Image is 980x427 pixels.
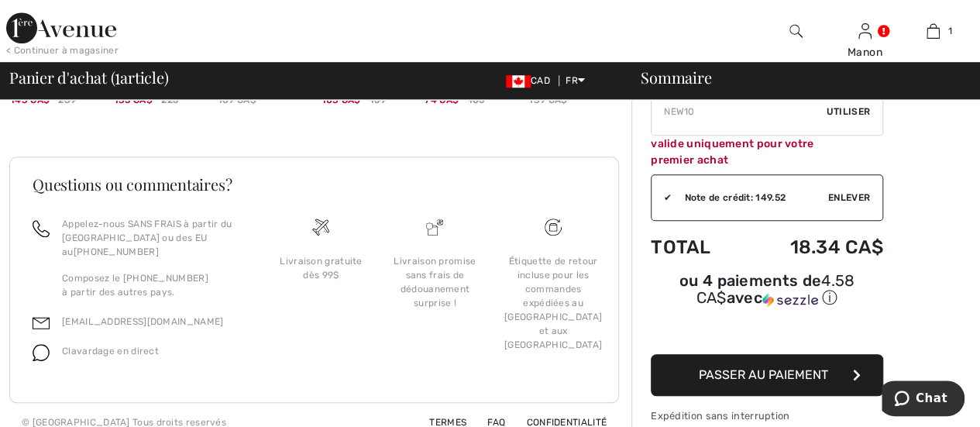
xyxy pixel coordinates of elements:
[62,217,246,259] p: Appelez-nous SANS FRAIS à partir du [GEOGRAPHIC_DATA] ou des EU au
[651,354,883,396] button: Passer au paiement
[651,136,883,168] div: valide uniquement pour votre premier achat
[321,95,360,105] span: 103 CA$
[6,12,116,43] img: 1ère Avenue
[33,344,50,361] img: chat
[652,88,827,135] input: Code promo
[58,93,76,107] span: 239
[312,219,329,236] img: Livraison gratuite dès 99$
[390,254,480,310] div: Livraison promise sans frais de dédouanement surprise !
[504,254,602,352] div: Étiquette de retour incluse pour les commandes expédiées au [GEOGRAPHIC_DATA] et aux [GEOGRAPHIC_...
[62,316,223,327] a: [EMAIL_ADDRESS][DOMAIN_NAME]
[566,75,585,86] span: FR
[789,22,803,40] img: recherche
[899,22,967,40] a: 1
[831,44,899,60] div: Manon
[33,315,50,332] img: email
[699,367,828,382] span: Passer au paiement
[161,93,178,107] span: 225
[425,95,459,105] span: 74 CA$
[828,191,870,205] span: Enlever
[426,219,443,236] img: Livraison promise sans frais de dédouanement surprise&nbsp;!
[827,105,870,119] span: Utiliser
[33,177,596,192] h3: Questions ou commentaires?
[528,95,567,105] span: 139 CA$
[652,191,672,205] div: ✔
[467,93,484,107] span: 105
[506,75,531,88] img: Canadian Dollar
[947,24,951,38] span: 1
[115,66,120,86] span: 1
[696,271,855,307] span: 4.58 CA$
[218,95,256,105] span: 169 CA$
[545,219,562,236] img: Livraison gratuite dès 99$
[858,22,872,40] img: Mes infos
[10,95,50,105] span: 143 CA$
[651,221,745,274] td: Total
[651,314,883,349] iframe: PayPal-paypal
[114,95,153,105] span: 135 CA$
[74,246,159,257] a: [PHONE_NUMBER]
[672,191,828,205] div: Note de crédit: 149.52
[651,274,883,308] div: ou 4 paiements de avec
[506,75,556,86] span: CAD
[882,381,965,419] iframe: Ouvre un widget dans lequel vous pouvez chatter avec l’un de nos agents
[6,43,119,57] div: < Continuer à magasiner
[277,254,366,282] div: Livraison gratuite dès 99$
[651,274,883,314] div: ou 4 paiements de4.58 CA$avecSezzle Cliquez pour en savoir plus sur Sezzle
[370,93,386,107] span: 159
[858,23,872,38] a: Se connecter
[927,22,940,40] img: Mon panier
[651,408,883,423] div: Expédition sans interruption
[622,70,971,85] div: Sommaire
[745,221,883,274] td: 18.34 CA$
[762,293,818,307] img: Sezzle
[33,220,50,237] img: call
[62,346,159,356] span: Clavardage en direct
[9,70,169,85] span: Panier d'achat ( article)
[62,271,246,299] p: Composez le [PHONE_NUMBER] à partir des autres pays.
